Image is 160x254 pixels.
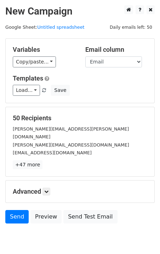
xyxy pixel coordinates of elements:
[13,160,42,169] a: +47 more
[13,85,40,96] a: Load...
[13,46,75,54] h5: Variables
[51,85,69,96] button: Save
[5,210,29,223] a: Send
[5,5,155,17] h2: New Campaign
[30,210,62,223] a: Preview
[13,150,92,155] small: [EMAIL_ADDRESS][DOMAIN_NAME]
[13,142,129,148] small: [PERSON_NAME][EMAIL_ADDRESS][DOMAIN_NAME]
[107,23,155,31] span: Daily emails left: 50
[13,56,56,67] a: Copy/paste...
[85,46,147,54] h5: Email column
[107,24,155,30] a: Daily emails left: 50
[63,210,117,223] a: Send Test Email
[13,188,147,195] h5: Advanced
[13,74,43,82] a: Templates
[37,24,84,30] a: Untitled spreadsheet
[5,24,85,30] small: Google Sheet:
[13,126,129,140] small: [PERSON_NAME][EMAIL_ADDRESS][PERSON_NAME][DOMAIN_NAME]
[13,114,147,122] h5: 50 Recipients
